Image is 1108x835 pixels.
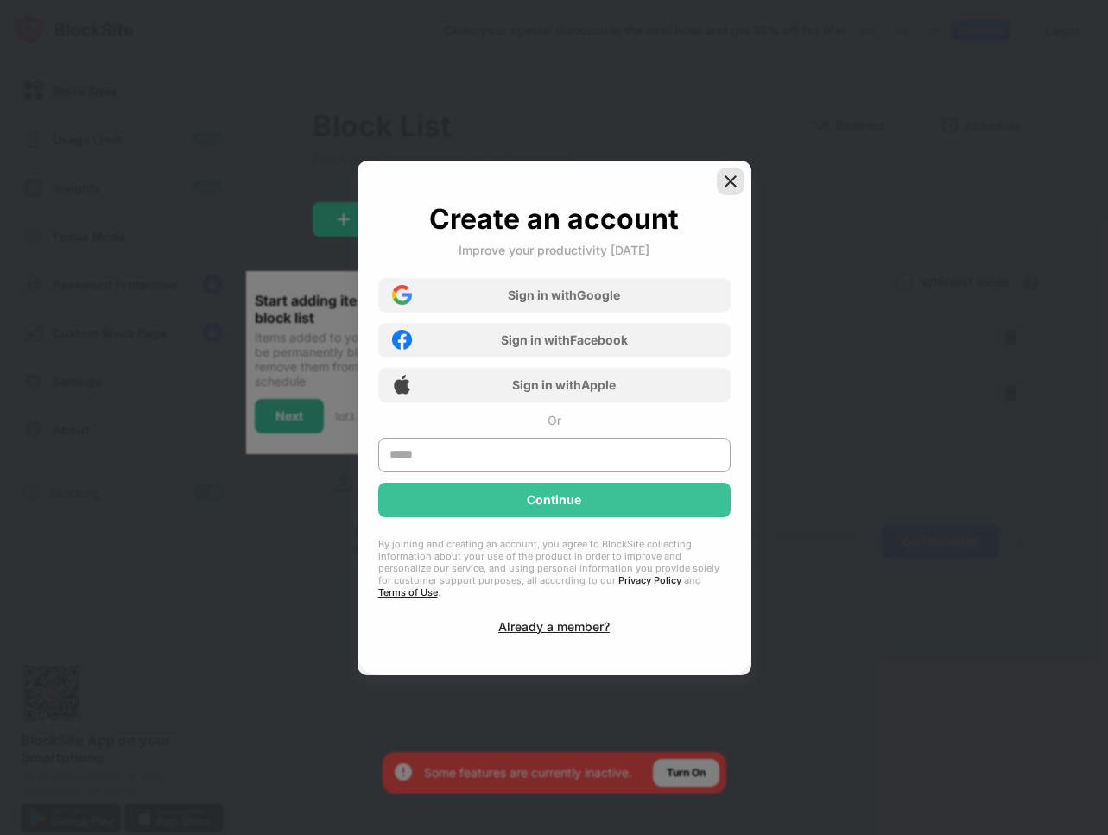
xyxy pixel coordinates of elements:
div: Or [548,413,561,427]
div: Create an account [429,202,679,236]
div: Sign in with Google [508,288,620,302]
div: Sign in with Apple [512,377,616,392]
img: apple-icon.png [392,375,412,395]
div: Already a member? [498,619,610,634]
div: Continue [527,493,581,507]
div: Sign in with Facebook [501,332,628,347]
img: facebook-icon.png [392,330,412,350]
div: By joining and creating an account, you agree to BlockSite collecting information about your use ... [378,538,731,598]
a: Terms of Use [378,586,438,598]
div: Improve your productivity [DATE] [459,243,649,257]
a: Privacy Policy [618,574,681,586]
img: google-icon.png [392,285,412,305]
